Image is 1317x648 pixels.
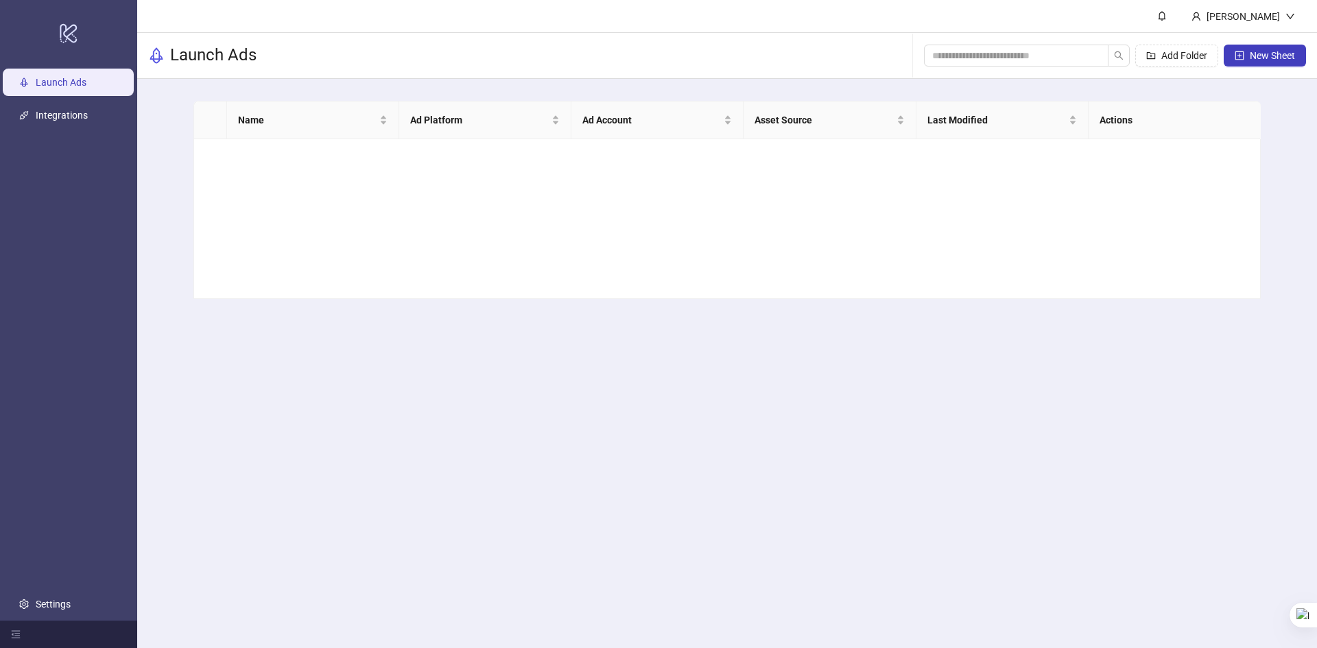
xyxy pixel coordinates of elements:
[399,101,571,139] th: Ad Platform
[410,112,549,128] span: Ad Platform
[916,101,1089,139] th: Last Modified
[36,110,88,121] a: Integrations
[1201,9,1285,24] div: [PERSON_NAME]
[1146,51,1156,60] span: folder-add
[1250,50,1295,61] span: New Sheet
[755,112,893,128] span: Asset Source
[744,101,916,139] th: Asset Source
[1191,12,1201,21] span: user
[1135,45,1218,67] button: Add Folder
[1235,51,1244,60] span: plus-square
[11,629,21,639] span: menu-fold
[238,112,377,128] span: Name
[571,101,744,139] th: Ad Account
[582,112,721,128] span: Ad Account
[1285,12,1295,21] span: down
[1161,50,1207,61] span: Add Folder
[1114,51,1124,60] span: search
[227,101,399,139] th: Name
[1089,101,1261,139] th: Actions
[927,112,1066,128] span: Last Modified
[36,77,86,88] a: Launch Ads
[36,599,71,610] a: Settings
[170,45,257,67] h3: Launch Ads
[148,47,165,64] span: rocket
[1157,11,1167,21] span: bell
[1224,45,1306,67] button: New Sheet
